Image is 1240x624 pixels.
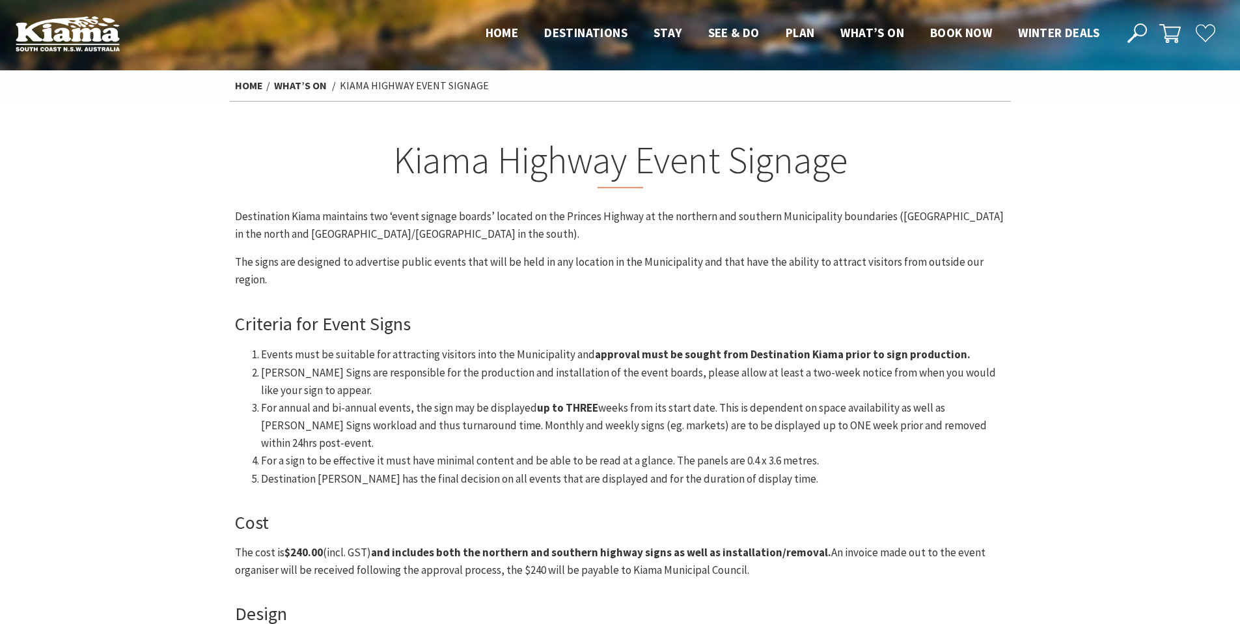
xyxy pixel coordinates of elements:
[537,401,598,415] strong: up to THREE
[371,545,831,560] strong: and includes both the northern and southern highway signs as well as installation/removal.
[16,16,120,51] img: Kiama Logo
[340,78,489,94] li: Kiama Highway Event Signage
[261,452,1006,470] li: For a sign to be effective it must have minimal content and be able to be read at a glance. The p...
[235,544,1006,579] p: The cost is (incl. GST) An invoice made out to the event organiser will be received following the...
[786,25,815,40] span: Plan
[235,313,1006,335] h4: Criteria for Event Signs
[930,25,992,40] span: Book now
[486,25,519,40] span: Home
[654,25,682,40] span: Stay
[235,208,1006,243] p: Destination Kiama maintains two ‘event signage boards’ located on the Princes Highway at the nort...
[595,347,971,362] strong: approval must be sought from Destination Kiama prior to sign production.
[235,137,1006,188] h2: Kiama Highway Event Signage
[261,470,1006,488] li: Destination [PERSON_NAME] has the final decision on all events that are displayed and for the dur...
[544,25,627,40] span: Destinations
[708,25,760,40] span: See & Do
[261,346,1006,363] li: Events must be suitable for attracting visitors into the Municipality and
[1018,25,1099,40] span: Winter Deals
[473,23,1112,44] nav: Main Menu
[235,253,1006,289] p: The signs are designed to advertise public events that will be held in any location in the Munici...
[235,512,1006,534] h4: Cost
[284,545,323,560] strong: $240.00
[274,79,327,92] a: What’s On
[261,399,1006,453] li: For annual and bi-annual events, the sign may be displayed weeks from its start date. This is dep...
[840,25,904,40] span: What’s On
[261,364,1006,399] li: [PERSON_NAME] Signs are responsible for the production and installation of the event boards, plea...
[235,79,263,92] a: Home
